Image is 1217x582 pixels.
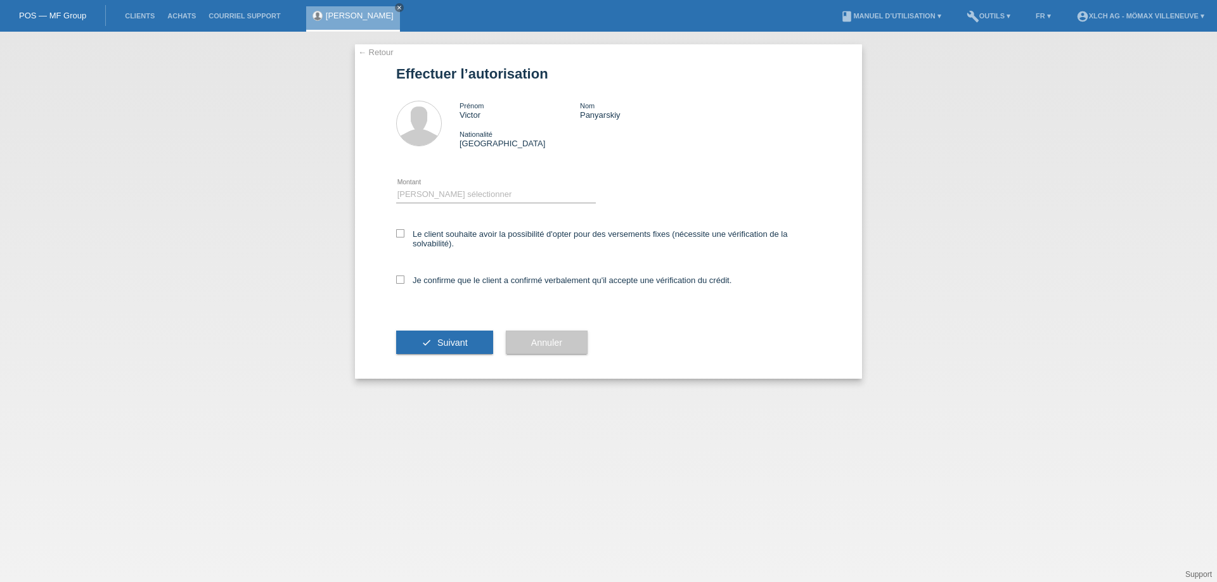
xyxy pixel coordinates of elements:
[396,331,493,355] button: check Suivant
[395,3,404,12] a: close
[437,338,468,348] span: Suivant
[834,12,947,20] a: bookManuel d’utilisation ▾
[396,229,821,248] label: Le client souhaite avoir la possibilité d'opter pour des versements fixes (nécessite une vérifica...
[119,12,161,20] a: Clients
[1076,10,1089,23] i: account_circle
[326,11,394,20] a: [PERSON_NAME]
[460,101,580,120] div: Victor
[580,101,700,120] div: Panyarskiy
[967,10,979,23] i: build
[460,130,493,138] span: Nationalité
[1070,12,1211,20] a: account_circleXLCH AG - Mömax Villeneuve ▾
[396,275,731,285] label: Je confirme que le client a confirmé verbalement qu'il accepte une vérification du crédit.
[19,11,86,20] a: POS — MF Group
[506,331,588,355] button: Annuler
[960,12,1017,20] a: buildOutils ▾
[460,102,484,110] span: Prénom
[396,4,402,11] i: close
[202,12,287,20] a: Courriel Support
[580,102,595,110] span: Nom
[161,12,202,20] a: Achats
[1185,570,1212,579] a: Support
[396,66,821,82] h1: Effectuer l’autorisation
[531,338,562,348] span: Annuler
[1029,12,1057,20] a: FR ▾
[460,129,580,148] div: [GEOGRAPHIC_DATA]
[358,47,394,57] a: ← Retour
[422,338,432,348] i: check
[840,10,853,23] i: book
